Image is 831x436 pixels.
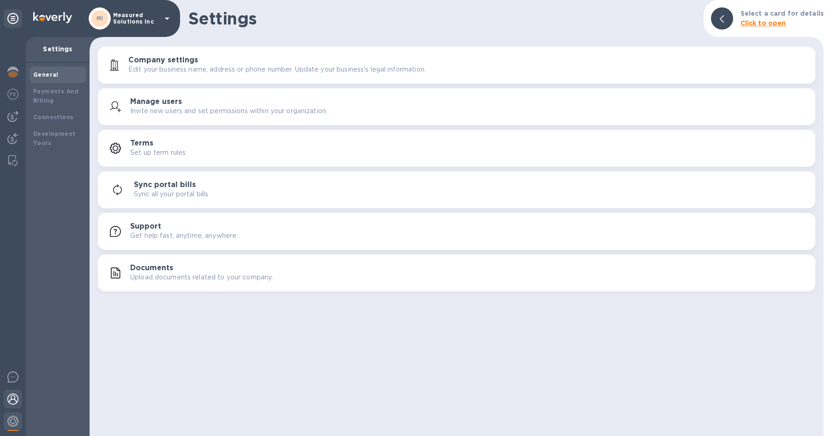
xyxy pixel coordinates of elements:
img: Logo [33,12,72,23]
p: Measured Solutions Inc [113,12,159,25]
b: Click to open [741,19,786,27]
button: SupportGet help fast, anytime, anywhere [98,213,815,250]
b: General [33,71,59,78]
b: Development Tools [33,130,75,146]
p: Invite new users and set permissions within your organization. [130,106,327,116]
button: DocumentsUpload documents related to your company. [98,254,815,291]
p: Settings [33,44,82,54]
b: MI [96,15,103,22]
h3: Company settings [128,56,198,65]
h3: Sync portal bills [134,181,196,189]
h3: Terms [130,139,153,148]
h3: Documents [130,264,173,272]
b: Connections [33,114,73,121]
h1: Settings [188,9,696,28]
p: Get help fast, anytime, anywhere [130,231,236,241]
h3: Manage users [130,97,182,106]
b: Select a card for details [741,10,824,17]
p: Sync all your portal bills [134,189,208,199]
button: Company settingsEdit your business name, address or phone number. Update your business's legal in... [98,47,815,84]
p: Upload documents related to your company. [130,272,273,282]
p: Set up term rules [130,148,186,157]
button: Manage usersInvite new users and set permissions within your organization. [98,88,815,125]
img: Foreign exchange [7,89,18,100]
button: Sync portal billsSync all your portal bills [98,171,815,208]
h3: Support [130,222,161,231]
p: Edit your business name, address or phone number. Update your business's legal information. [128,65,426,74]
button: TermsSet up term rules [98,130,815,167]
b: Payments And Billing [33,88,79,104]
